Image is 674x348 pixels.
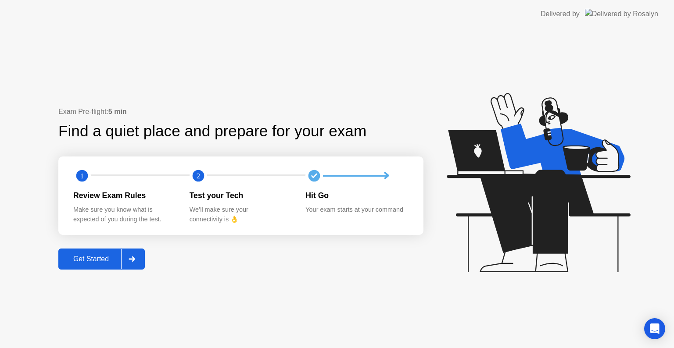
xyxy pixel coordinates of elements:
[305,205,408,215] div: Your exam starts at your command
[58,107,423,117] div: Exam Pre-flight:
[61,255,121,263] div: Get Started
[541,9,580,19] div: Delivered by
[73,205,176,224] div: Make sure you know what is expected of you during the test.
[73,190,176,201] div: Review Exam Rules
[80,172,84,180] text: 1
[190,190,292,201] div: Test your Tech
[108,108,127,115] b: 5 min
[58,249,145,270] button: Get Started
[58,120,368,143] div: Find a quiet place and prepare for your exam
[644,318,665,339] div: Open Intercom Messenger
[197,172,200,180] text: 2
[305,190,408,201] div: Hit Go
[585,9,658,19] img: Delivered by Rosalyn
[190,205,292,224] div: We’ll make sure your connectivity is 👌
